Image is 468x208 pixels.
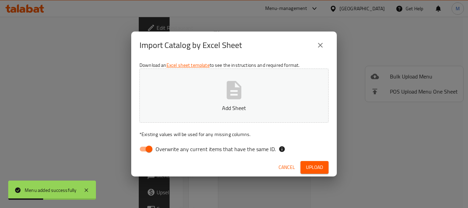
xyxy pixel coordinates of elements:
a: Excel sheet template [167,61,210,70]
button: Add Sheet [139,69,329,123]
h2: Import Catalog by Excel Sheet [139,40,242,51]
p: Add Sheet [150,104,318,112]
span: Cancel [279,163,295,172]
span: Upload [306,163,323,172]
button: Cancel [276,161,298,174]
p: Existing values will be used for any missing columns. [139,131,329,138]
div: Download an to see the instructions and required format. [131,59,337,158]
span: Overwrite any current items that have the same ID. [156,145,276,153]
button: close [312,37,329,53]
div: Menu added successfully [25,186,77,194]
svg: If the overwrite option isn't selected, then the items that match an existing ID will be ignored ... [279,146,285,152]
button: Upload [300,161,329,174]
